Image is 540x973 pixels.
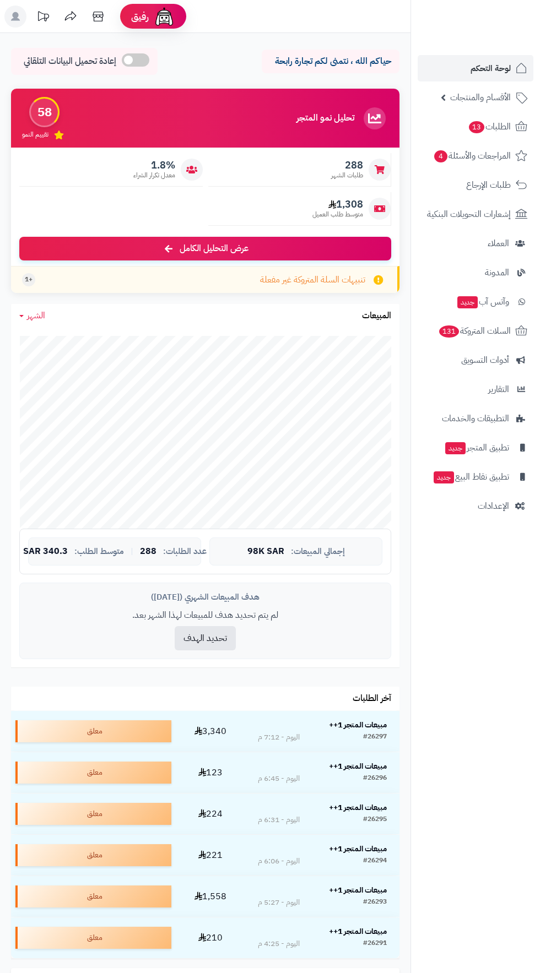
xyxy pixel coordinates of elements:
div: اليوم - 7:12 م [258,732,300,743]
a: السلات المتروكة131 [418,318,533,344]
div: #26294 [363,856,387,867]
div: معلق [15,803,171,825]
button: تحديد الهدف [175,626,236,650]
p: حياكم الله ، نتمنى لكم تجارة رابحة [270,55,391,68]
a: التطبيقات والخدمات [418,405,533,432]
a: تحديثات المنصة [29,6,57,30]
a: طلبات الإرجاع [418,172,533,198]
strong: مبيعات المتجر 1++ [329,884,387,896]
span: إجمالي المبيعات: [291,547,345,556]
td: 1,558 [176,876,245,917]
strong: مبيعات المتجر 1++ [329,926,387,937]
strong: مبيعات المتجر 1++ [329,843,387,855]
span: 288 [331,159,363,171]
div: اليوم - 6:45 م [258,773,300,784]
span: المراجعات والأسئلة [433,148,511,164]
span: التقارير [488,382,509,397]
div: اليوم - 6:06 م [258,856,300,867]
span: 98K SAR [247,547,284,557]
div: #26293 [363,897,387,908]
a: الشهر [19,309,45,322]
img: ai-face.png [153,6,175,28]
div: معلق [15,762,171,784]
span: 1,308 [312,198,363,210]
span: عدد الطلبات: [163,547,207,556]
td: 224 [176,793,245,834]
div: #26296 [363,773,387,784]
span: إعادة تحميل البيانات التلقائي [24,55,116,68]
span: طلبات الشهر [331,171,363,180]
span: جديد [434,471,454,483]
p: لم يتم تحديد هدف للمبيعات لهذا الشهر بعد. [28,609,382,622]
span: تنبيهات السلة المتروكة غير مفعلة [260,274,365,286]
td: 210 [176,917,245,958]
strong: مبيعات المتجر 1++ [329,719,387,731]
span: الطلبات [468,119,511,134]
span: الأقسام والمنتجات [450,90,511,105]
span: 13 [469,121,484,133]
a: عرض التحليل الكامل [19,237,391,260]
span: رفيق [131,10,149,23]
span: متوسط طلب العميل [312,210,363,219]
div: معلق [15,844,171,866]
a: تطبيق المتجرجديد [418,434,533,461]
span: معدل تكرار الشراء [133,171,175,180]
span: جديد [445,442,466,454]
span: جديد [457,296,478,308]
div: معلق [15,885,171,907]
a: إشعارات التحويلات البنكية [418,201,533,227]
div: #26297 [363,732,387,743]
div: هدف المبيعات الشهري ([DATE]) [28,591,382,603]
h3: تحليل نمو المتجر [296,113,354,123]
div: معلق [15,720,171,742]
span: طلبات الإرجاع [466,177,511,193]
span: 288 [140,547,156,557]
a: أدوات التسويق [418,347,533,373]
a: المدونة [418,259,533,286]
a: الإعدادات [418,493,533,519]
a: الطلبات13 [418,113,533,140]
span: تقييم النمو [22,130,48,139]
td: 123 [176,752,245,793]
span: أدوات التسويق [461,352,509,368]
td: 221 [176,835,245,876]
span: +1 [25,275,33,284]
a: وآتس آبجديد [418,289,533,315]
h3: آخر الطلبات [353,694,391,704]
span: لوحة التحكم [471,61,511,76]
a: تطبيق نقاط البيعجديد [418,464,533,490]
a: التقارير [418,376,533,403]
strong: مبيعات المتجر 1++ [329,760,387,772]
span: عرض التحليل الكامل [180,242,249,255]
span: وآتس آب [456,294,509,309]
span: المدونة [485,265,509,280]
span: تطبيق نقاط البيع [433,469,509,485]
td: 3,340 [176,711,245,752]
span: تطبيق المتجر [444,440,509,455]
span: 1.8% [133,159,175,171]
div: اليوم - 6:31 م [258,814,300,825]
span: إشعارات التحويلات البنكية [427,206,511,222]
a: لوحة التحكم [418,55,533,81]
span: الشهر [27,309,45,322]
strong: مبيعات المتجر 1++ [329,802,387,813]
span: 131 [439,325,459,338]
a: المراجعات والأسئلة4 [418,143,533,169]
span: العملاء [488,236,509,251]
div: #26295 [363,814,387,825]
div: معلق [15,927,171,949]
span: 340.3 SAR [23,547,68,557]
span: | [131,547,133,556]
span: الإعدادات [478,498,509,514]
div: #26291 [363,938,387,949]
span: 4 [434,150,447,162]
h3: المبيعات [362,311,391,321]
span: متوسط الطلب: [74,547,124,556]
div: اليوم - 5:27 م [258,897,300,908]
span: السلات المتروكة [438,323,511,339]
div: اليوم - 4:25 م [258,938,300,949]
span: التطبيقات والخدمات [442,411,509,426]
img: logo-2.png [465,28,530,51]
a: العملاء [418,230,533,257]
